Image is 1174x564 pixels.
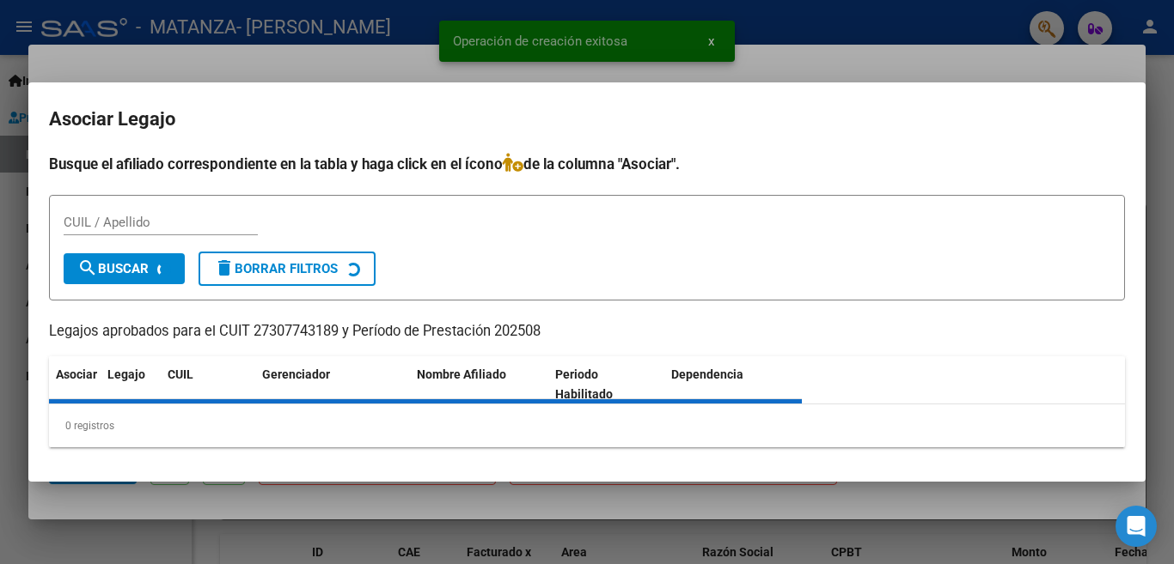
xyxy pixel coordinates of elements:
span: Nombre Afiliado [417,367,506,381]
div: Open Intercom Messenger [1116,506,1157,547]
datatable-header-cell: Legajo [101,356,161,413]
span: Legajo [107,367,145,381]
span: CUIL [168,367,193,381]
span: Borrar Filtros [214,261,338,276]
datatable-header-cell: Periodo Habilitado [548,356,664,413]
mat-icon: delete [214,258,235,278]
datatable-header-cell: Asociar [49,356,101,413]
button: Borrar Filtros [199,252,376,286]
p: Legajos aprobados para el CUIT 27307743189 y Período de Prestación 202508 [49,321,1125,343]
div: 0 registros [49,404,1125,447]
datatable-header-cell: CUIL [161,356,255,413]
span: Asociar [56,367,97,381]
span: Buscar [77,261,149,276]
span: Dependencia [671,367,743,381]
h4: Busque el afiliado correspondiente en la tabla y haga click en el ícono de la columna "Asociar". [49,153,1125,175]
button: Buscar [64,253,185,284]
datatable-header-cell: Gerenciador [255,356,410,413]
mat-icon: search [77,258,98,278]
span: Gerenciador [262,367,330,381]
datatable-header-cell: Nombre Afiliado [410,356,548,413]
datatable-header-cell: Dependencia [664,356,803,413]
span: Periodo Habilitado [555,367,613,401]
h2: Asociar Legajo [49,103,1125,136]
